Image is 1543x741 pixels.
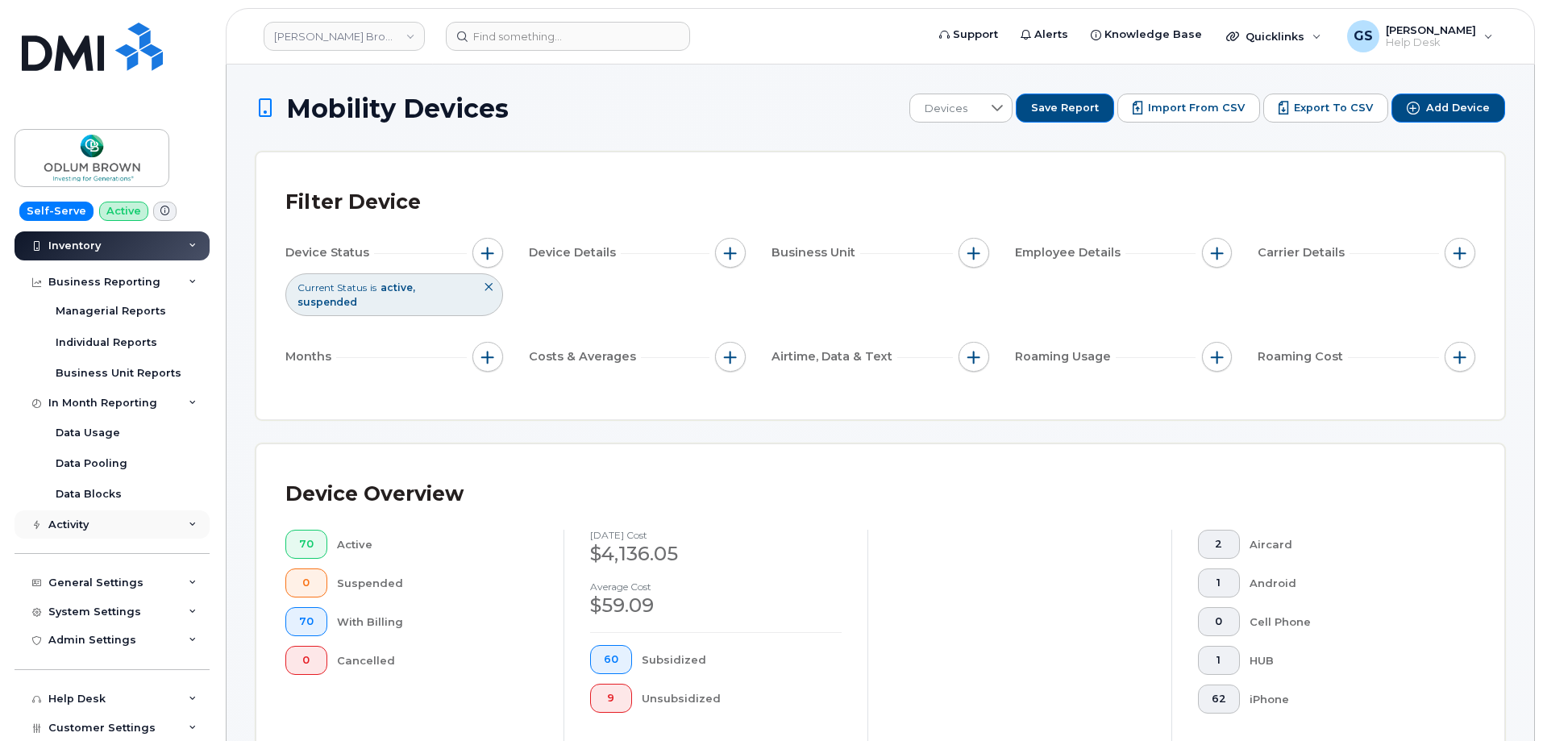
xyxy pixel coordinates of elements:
span: Employee Details [1015,244,1125,261]
span: Device Status [285,244,374,261]
button: 70 [285,607,327,636]
span: 62 [1212,693,1226,706]
span: 1 [1212,577,1226,589]
button: 0 [285,646,327,675]
div: Cancelled [337,646,539,675]
div: Suspended [337,568,539,597]
button: Add Device [1391,94,1505,123]
span: Costs & Averages [529,348,641,365]
span: 0 [299,654,314,667]
span: Device Details [529,244,621,261]
button: 9 [590,684,632,713]
span: Business Unit [771,244,860,261]
button: Export to CSV [1263,94,1388,123]
div: $4,136.05 [590,540,842,568]
span: suspended [297,296,357,308]
span: Devices [910,94,982,123]
span: Airtime, Data & Text [771,348,897,365]
span: Export to CSV [1294,101,1373,115]
div: iPhone [1250,685,1450,714]
span: Roaming Usage [1015,348,1116,365]
h4: [DATE] cost [590,530,842,540]
span: Save Report [1031,101,1099,115]
button: Save Report [1016,94,1114,123]
div: Device Overview [285,473,464,515]
button: 60 [590,645,632,674]
span: Mobility Devices [286,94,509,123]
div: Active [337,530,539,559]
button: Import from CSV [1117,94,1260,123]
span: 2 [1212,538,1226,551]
span: Current Status [297,281,367,294]
h4: Average cost [590,581,842,592]
div: Subsidized [642,645,842,674]
span: 70 [299,615,314,628]
div: Filter Device [285,181,421,223]
button: 0 [285,568,327,597]
span: is [370,281,376,294]
div: HUB [1250,646,1450,675]
span: 70 [299,538,314,551]
div: Aircard [1250,530,1450,559]
span: 1 [1212,654,1226,667]
button: 70 [285,530,327,559]
div: Android [1250,568,1450,597]
span: 9 [604,692,618,705]
button: 62 [1198,685,1240,714]
button: 2 [1198,530,1240,559]
span: 0 [299,577,314,589]
div: With Billing [337,607,539,636]
div: $59.09 [590,592,842,619]
button: 1 [1198,646,1240,675]
div: Unsubsidized [642,684,842,713]
span: Months [285,348,336,365]
span: active [381,281,415,293]
span: 0 [1212,615,1226,628]
span: Roaming Cost [1258,348,1348,365]
span: 60 [604,653,618,666]
button: 0 [1198,607,1240,636]
button: 1 [1198,568,1240,597]
span: Add Device [1426,101,1490,115]
div: Cell Phone [1250,607,1450,636]
span: Import from CSV [1148,101,1245,115]
span: Carrier Details [1258,244,1350,261]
